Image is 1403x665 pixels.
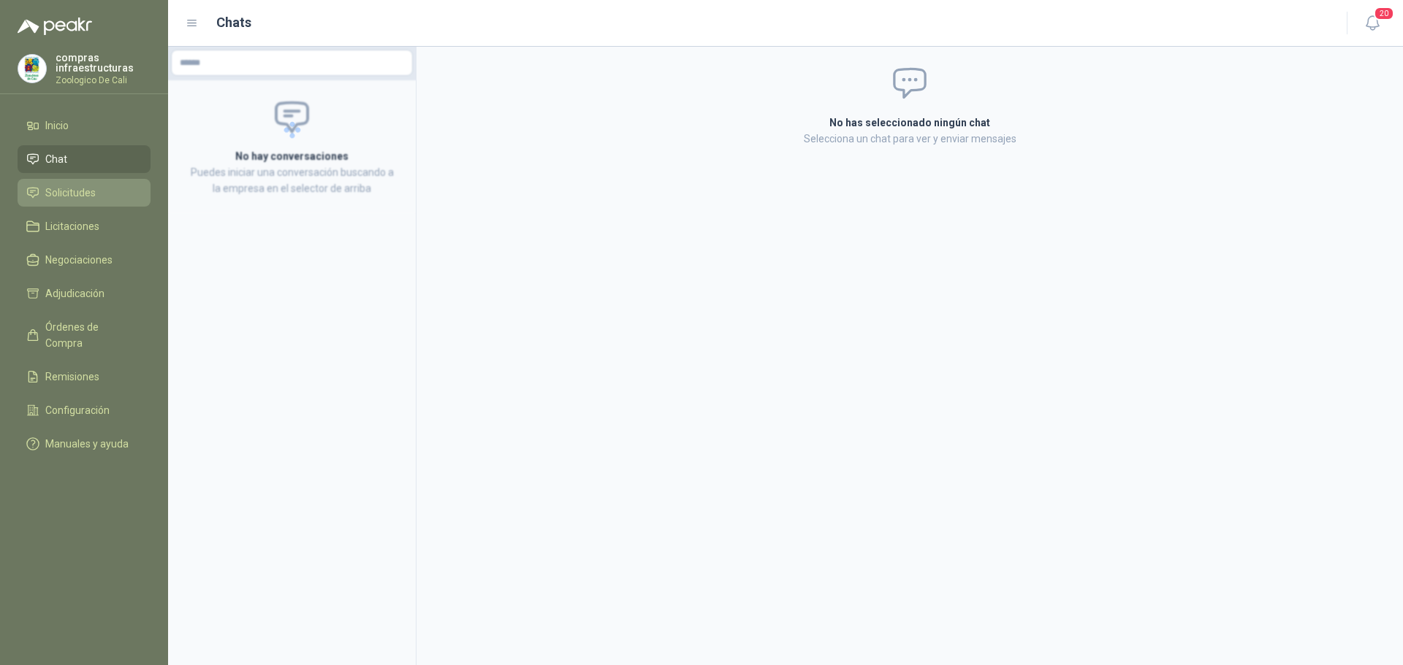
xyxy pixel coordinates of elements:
img: Logo peakr [18,18,92,35]
p: Zoologico De Cali [56,76,151,85]
h2: No has seleccionado ningún chat [655,115,1165,131]
a: Remisiones [18,363,151,391]
a: Negociaciones [18,246,151,274]
img: Company Logo [18,55,46,82]
span: Manuales y ayuda [45,436,129,452]
span: 20 [1374,7,1394,20]
span: Remisiones [45,369,99,385]
a: Órdenes de Compra [18,313,151,357]
span: Configuración [45,402,110,418]
button: 20 [1359,10,1385,36]
a: Manuales y ayuda [18,430,151,458]
span: Licitaciones [45,218,99,234]
span: Solicitudes [45,185,96,201]
p: compras infraestructuras [56,53,151,73]
span: Inicio [45,118,69,134]
h1: Chats [216,12,251,33]
a: Adjudicación [18,280,151,307]
a: Solicitudes [18,179,151,207]
a: Configuración [18,396,151,424]
span: Negociaciones [45,252,113,268]
a: Licitaciones [18,212,151,240]
span: Adjudicación [45,285,104,301]
a: Chat [18,145,151,173]
a: Inicio [18,112,151,139]
span: Chat [45,151,67,167]
p: Selecciona un chat para ver y enviar mensajes [655,131,1165,147]
span: Órdenes de Compra [45,319,137,351]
